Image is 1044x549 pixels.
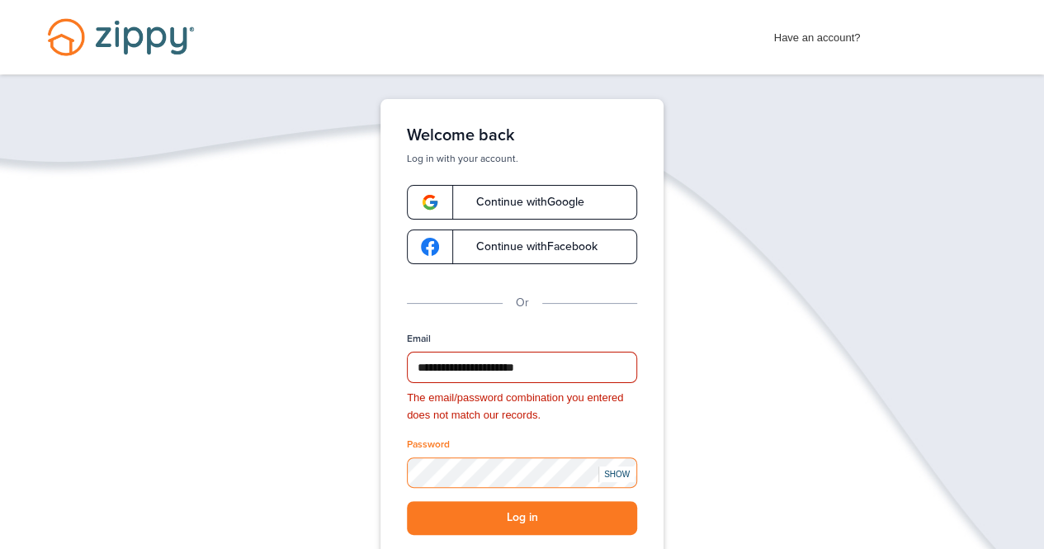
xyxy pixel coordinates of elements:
p: Or [516,294,529,312]
div: The email/password combination you entered does not match our records. [407,390,637,424]
label: Email [407,332,431,346]
h1: Welcome back [407,125,637,145]
img: google-logo [421,193,439,211]
a: google-logoContinue withGoogle [407,185,637,220]
input: Password [407,457,637,488]
a: google-logoContinue withFacebook [407,230,637,264]
p: Log in with your account. [407,152,637,165]
span: Continue with Facebook [460,241,598,253]
button: Log in [407,501,637,535]
span: Continue with Google [460,196,584,208]
img: google-logo [421,238,439,256]
label: Password [407,438,450,452]
span: Have an account? [774,21,861,47]
div: SHOW [598,466,635,482]
input: Email [407,352,637,383]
